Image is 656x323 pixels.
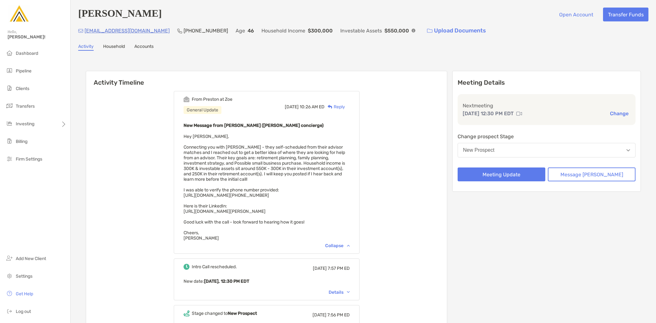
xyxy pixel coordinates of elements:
p: $550,000 [384,27,409,35]
img: Phone Icon [177,28,182,33]
b: New Prospect [228,311,257,316]
button: Message [PERSON_NAME] [548,167,635,181]
a: Activity [78,44,94,51]
span: Hey [PERSON_NAME], Connecting you with [PERSON_NAME] - they self-scheduled from their advisor mat... [184,134,345,241]
span: Investing [16,121,34,127]
span: Get Help [16,291,33,297]
img: Event icon [184,264,190,270]
img: transfers icon [6,102,13,110]
a: Upload Documents [423,24,490,37]
button: Change [608,110,630,117]
span: Log out [16,309,31,314]
div: General Update [184,106,221,114]
span: Transfers [16,104,35,109]
img: clients icon [6,84,13,92]
span: 7:56 PM ED [327,312,350,318]
img: get-help icon [6,290,13,297]
p: $300,000 [308,27,333,35]
span: Clients [16,86,29,91]
img: billing icon [6,137,13,145]
button: Open Account [554,8,598,21]
img: Chevron icon [347,291,350,293]
span: Firm Settings [16,156,42,162]
p: [EMAIL_ADDRESS][DOMAIN_NAME] [85,27,170,35]
b: New Message from [PERSON_NAME] ([PERSON_NAME] concierge) [184,123,324,128]
img: button icon [427,29,432,33]
span: Dashboard [16,51,38,56]
img: pipeline icon [6,67,13,74]
img: investing icon [6,120,13,127]
img: Event icon [184,96,190,102]
img: Email Icon [78,29,83,33]
span: Billing [16,139,27,144]
span: [DATE] [313,312,326,318]
img: settings icon [6,272,13,280]
img: firm-settings icon [6,155,13,162]
img: Open dropdown arrow [626,149,630,151]
p: Age [236,27,245,35]
img: Info Icon [412,29,415,32]
div: Stage changed to [192,311,257,316]
h4: [PERSON_NAME] [78,8,162,21]
button: Transfer Funds [603,8,648,21]
div: Details [329,290,350,295]
span: 7:57 PM ED [328,266,350,271]
img: Event icon [184,310,190,316]
div: New Prospect [463,147,495,153]
div: Collapse [325,243,350,248]
p: Meeting Details [458,79,635,87]
span: Pipeline [16,68,32,74]
p: 46 [248,27,254,35]
img: Zoe Logo [8,3,30,25]
b: [DATE], 12:30 PM EDT [204,279,249,284]
img: logout icon [6,307,13,315]
span: 10:26 AM ED [300,104,325,110]
span: [DATE] [313,266,327,271]
span: Add New Client [16,256,46,261]
p: [DATE] 12:30 PM EDT [463,110,514,117]
div: From Preston at Zoe [192,97,232,102]
img: dashboard icon [6,49,13,57]
p: Household Income [261,27,305,35]
div: Intro Call rescheduled. [192,264,237,269]
p: [PHONE_NUMBER] [184,27,228,35]
p: Investable Assets [340,27,382,35]
p: New date : [184,277,350,285]
h6: Activity Timeline [86,71,447,86]
p: Change prospect Stage [458,133,635,140]
div: Reply [325,104,345,110]
a: Household [103,44,125,51]
a: Accounts [134,44,154,51]
span: [PERSON_NAME]! [8,34,67,40]
span: [DATE] [285,104,299,110]
button: New Prospect [458,143,635,157]
p: Next meeting [463,102,630,110]
img: add_new_client icon [6,254,13,262]
img: Reply icon [328,105,332,109]
img: communication type [516,111,522,116]
button: Meeting Update [458,167,545,181]
img: Chevron icon [347,245,350,246]
span: Settings [16,274,32,279]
